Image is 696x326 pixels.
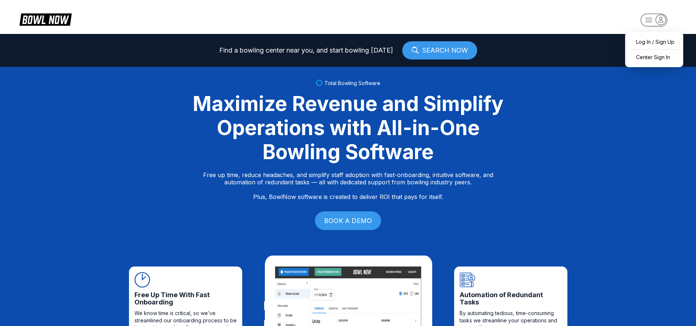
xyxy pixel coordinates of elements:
[219,47,393,54] span: Find a bowling center near you, and start bowling [DATE]
[629,51,680,64] a: Center Sign In
[315,211,381,230] a: BOOK A DEMO
[402,41,477,60] a: SEARCH NOW
[203,171,493,200] p: Free up time, reduce headaches, and simplify staff adoption with fast-onboarding, intuitive softw...
[184,92,513,164] div: Maximize Revenue and Simplify Operations with All-in-One Bowling Software
[629,35,680,48] a: Log In / Sign Up
[460,291,562,306] span: Automation of Redundant Tasks
[134,291,237,306] span: Free Up Time With Fast Onboarding
[324,80,380,86] span: Total Bowling Software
